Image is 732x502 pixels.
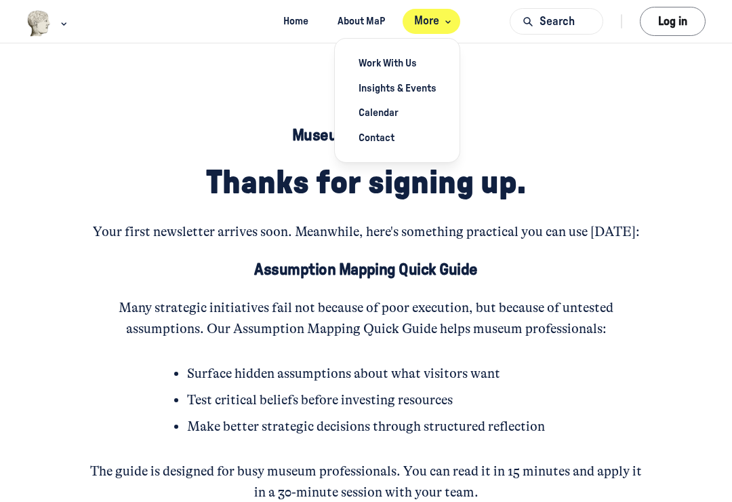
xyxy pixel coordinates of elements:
[346,75,448,100] a: Insights & Events
[26,9,70,38] button: Museums as Progress logo
[403,9,460,34] button: More
[26,10,52,37] img: Museums as Progress logo
[292,128,440,144] span: Museums as Progress
[272,9,321,34] a: Home
[640,7,706,36] button: Log in
[346,125,448,151] a: Contact
[414,12,454,31] span: More
[187,392,453,408] span: Test critical beliefs before investing resources
[510,8,603,35] button: Search
[206,166,526,200] span: Thanks for signing up.
[187,419,545,434] span: Make better strategic decisions through structured reflection
[93,224,640,239] span: Your first newsletter arrives soon. Meanwhile, here's something practical you can use [DATE]:
[326,9,397,34] a: About MaP
[346,51,448,76] a: Work With Us
[254,262,477,278] span: Assumption Mapping Quick Guide
[90,463,645,500] span: The guide is designed for busy museum professionals. You can read it in 15 minutes and apply it i...
[119,300,616,336] span: Many strategic initiatives fail not because of poor execution, but because of untested assumption...
[346,100,448,125] a: Calendar
[187,366,500,381] span: Surface hidden assumptions about what visitors want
